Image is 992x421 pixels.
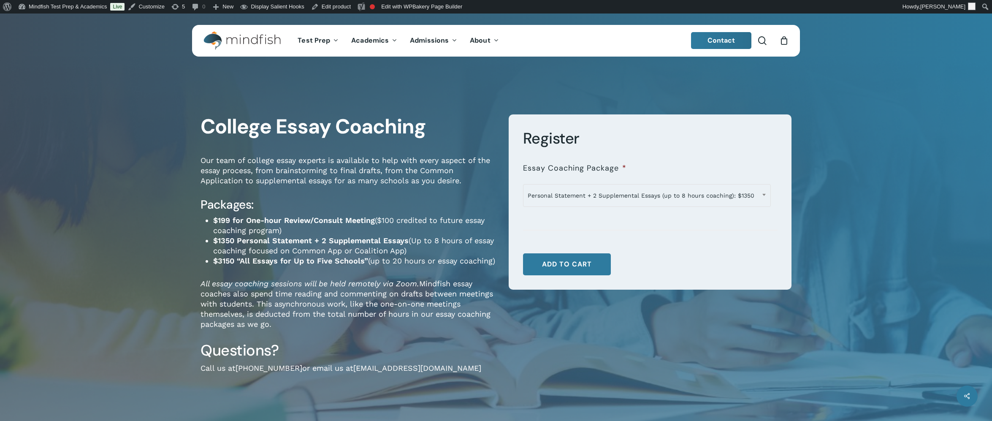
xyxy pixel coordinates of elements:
p: Call us at or email us at [201,363,496,385]
label: Essay Coaching Package [523,163,626,173]
p: Our team of college essay experts is available to help with every aspect of the essay process, fr... [201,155,496,197]
span: Personal Statement + 2 Supplemental Essays (up to 8 hours coaching): $1350 [523,184,771,207]
strong: $199 for One-hour Review/Consult Meeting [213,216,375,225]
span: Personal Statement + 2 Supplemental Essays (up to 8 hours coaching): $1350 [523,187,770,204]
h1: College Essay Coaching [201,114,496,139]
a: Cart [779,36,789,45]
iframe: Chatbot [801,359,980,409]
li: (Up to 8 hours of essay coaching focused on Common App or Coalition App) [213,236,496,256]
strong: $1350 Personal Statement + 2 Supplemental Essays [213,236,409,245]
span: [PERSON_NAME] [920,3,965,10]
a: Admissions [404,37,463,44]
span: About [470,36,491,45]
div: Focus keyphrase not set [370,4,375,9]
a: Live [110,3,125,11]
a: Test Prep [291,37,345,44]
li: ($100 credited to future essay coaching program) [213,215,496,236]
span: Admissions [410,36,449,45]
a: [PHONE_NUMBER] [236,364,302,372]
nav: Main Menu [291,25,505,57]
a: Contact [691,32,752,49]
a: [EMAIL_ADDRESS][DOMAIN_NAME] [353,364,481,372]
p: Mindfish essay coaches also spend time reading and commenting on drafts between meetings with stu... [201,279,496,341]
em: All essay coaching sessions will be held remotely via Zoom. [201,279,419,288]
li: (up to 20 hours or essay coaching) [213,256,496,266]
h3: Questions? [201,341,496,360]
strong: $3150 “All Essays for Up to Five Schools” [213,256,368,265]
a: Academics [345,37,404,44]
button: Add to cart [523,253,611,275]
header: Main Menu [192,25,800,57]
h3: Register [523,129,778,148]
span: Test Prep [298,36,330,45]
span: Academics [351,36,389,45]
a: About [463,37,505,44]
h4: Packages: [201,197,496,212]
span: Contact [707,36,735,45]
